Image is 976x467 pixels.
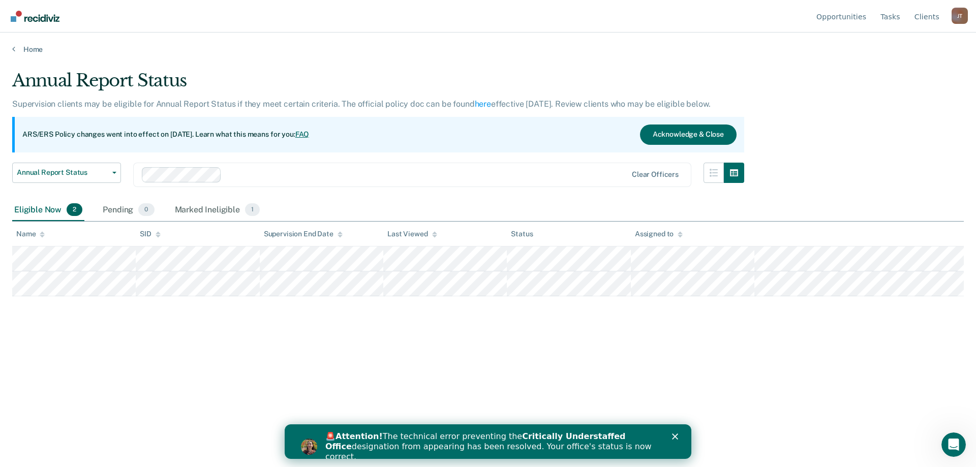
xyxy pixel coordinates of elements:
[41,7,374,38] div: 🚨 The technical error preventing the designation from appearing has been resolved. Your office's ...
[295,130,310,138] a: FAQ
[12,70,744,99] div: Annual Report Status
[17,168,108,177] span: Annual Report Status
[640,124,737,145] button: Acknowledge & Close
[387,9,398,15] div: Close
[12,45,964,54] a: Home
[285,424,691,459] iframe: Intercom live chat banner
[387,230,437,238] div: Last Viewed
[245,203,260,216] span: 1
[475,99,491,109] a: here
[138,203,154,216] span: 0
[12,199,84,222] div: Eligible Now2
[22,130,309,140] p: ARS/ERS Policy changes went into effect on [DATE]. Learn what this means for you:
[635,230,683,238] div: Assigned to
[941,432,966,457] iframe: Intercom live chat
[511,230,533,238] div: Status
[41,7,341,27] b: Critically Understaffed Office
[101,199,156,222] div: Pending0
[632,170,679,179] div: Clear officers
[51,7,98,17] b: Attention!
[67,203,82,216] span: 2
[952,8,968,24] button: Profile dropdown button
[16,230,45,238] div: Name
[173,199,262,222] div: Marked Ineligible1
[140,230,161,238] div: SID
[264,230,343,238] div: Supervision End Date
[952,8,968,24] div: J T
[11,11,59,22] img: Recidiviz
[12,99,710,109] p: Supervision clients may be eligible for Annual Report Status if they meet certain criteria. The o...
[12,163,121,183] button: Annual Report Status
